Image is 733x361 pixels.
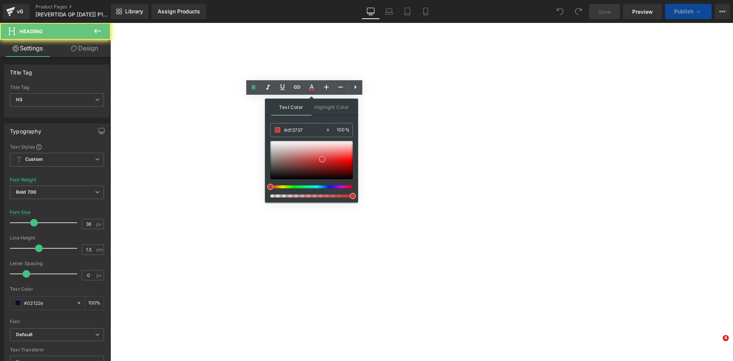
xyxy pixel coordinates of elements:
span: Publish [674,8,693,15]
div: Line Height [10,235,104,241]
span: Highlight Color [312,99,352,115]
span: px [96,222,103,227]
a: Product Pages [36,4,123,10]
iframe: Intercom live chat [707,335,725,353]
div: % [85,296,103,310]
button: More [715,4,730,19]
span: Heading [19,28,43,34]
b: Custom [25,156,43,163]
div: v6 [15,6,25,16]
div: Font [10,319,104,324]
span: em [96,247,103,252]
span: [REVERTIDA GP [DATE]] P115 - P2 - LP1 - V18 - [DATE] [36,11,109,18]
span: Preview [632,8,653,16]
div: Font Size [10,210,31,215]
a: Mobile [417,4,435,19]
div: Typography [10,124,41,134]
span: Save [598,8,611,16]
span: 4 [723,335,729,341]
a: Desktop [362,4,380,19]
i: Default [16,332,32,338]
b: H3 [16,97,23,102]
b: Bold 700 [16,189,36,195]
span: Library [125,8,143,15]
div: % [334,123,352,137]
a: Design [57,40,112,57]
div: Title Tag [10,85,104,90]
a: Preview [623,4,662,19]
span: px [96,273,103,278]
div: Letter Spacing [10,261,104,266]
a: New Library [111,4,149,19]
div: Assign Products [158,8,200,15]
div: Title Tag [10,65,32,76]
div: Text Transform [10,347,104,353]
input: Color [24,299,73,307]
button: Publish [665,4,712,19]
a: v6 [3,4,29,19]
input: Color [284,126,325,134]
div: Text Color [10,287,104,292]
a: Laptop [380,4,398,19]
button: Undo [552,4,568,19]
a: Tablet [398,4,417,19]
button: Redo [571,4,586,19]
div: Text Styles [10,144,104,150]
span: Text Color [271,99,312,115]
div: Font Weight [10,177,36,183]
